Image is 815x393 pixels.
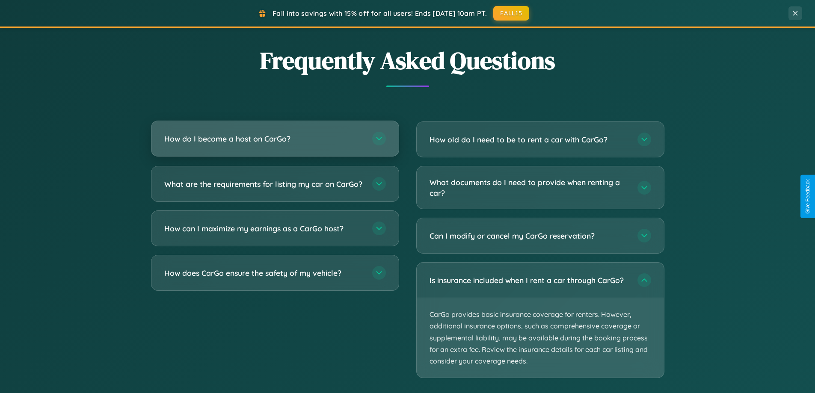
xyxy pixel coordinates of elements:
span: Fall into savings with 15% off for all users! Ends [DATE] 10am PT. [273,9,487,18]
p: CarGo provides basic insurance coverage for renters. However, additional insurance options, such ... [417,298,664,378]
h3: What are the requirements for listing my car on CarGo? [164,179,364,189]
div: Give Feedback [805,179,811,214]
h3: Is insurance included when I rent a car through CarGo? [430,275,629,286]
h3: Can I modify or cancel my CarGo reservation? [430,230,629,241]
button: FALL15 [493,6,529,21]
h2: Frequently Asked Questions [151,44,664,77]
h3: How do I become a host on CarGo? [164,133,364,144]
h3: How does CarGo ensure the safety of my vehicle? [164,268,364,278]
h3: How old do I need to be to rent a car with CarGo? [430,134,629,145]
h3: How can I maximize my earnings as a CarGo host? [164,223,364,234]
h3: What documents do I need to provide when renting a car? [430,177,629,198]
